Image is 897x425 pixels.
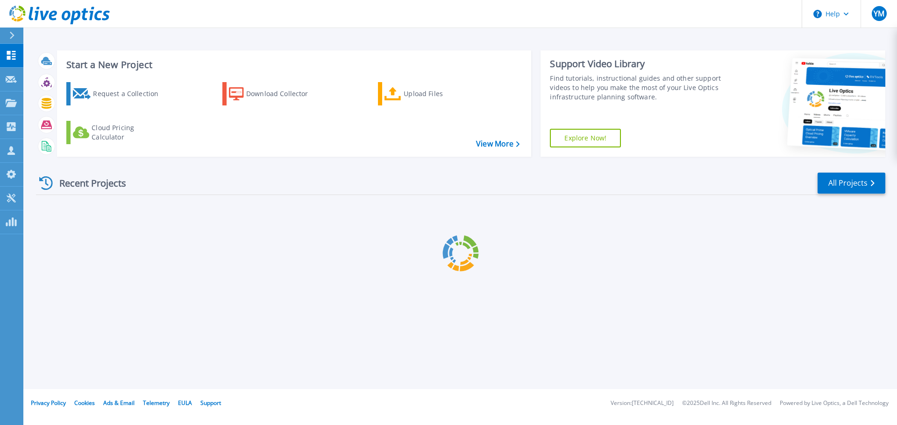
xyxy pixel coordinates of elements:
a: Cloud Pricing Calculator [66,121,171,144]
a: Support [200,399,221,407]
a: Privacy Policy [31,399,66,407]
div: Recent Projects [36,172,139,195]
div: Download Collector [246,84,321,103]
a: Explore Now! [550,129,621,147]
a: View More [476,139,520,148]
a: Ads & Email [103,399,135,407]
a: Telemetry [143,399,170,407]
h3: Start a New Project [66,60,520,70]
a: All Projects [818,173,885,194]
div: Upload Files [404,84,478,103]
a: Request a Collection [66,82,171,105]
a: Upload Files [378,82,482,105]
a: Download Collector [222,82,327,105]
a: EULA [178,399,192,407]
div: Find tutorials, instructional guides and other support videos to help you make the most of your L... [550,74,726,102]
a: Cookies [74,399,95,407]
div: Cloud Pricing Calculator [92,123,166,142]
li: © 2025 Dell Inc. All Rights Reserved [682,400,771,406]
span: YM [874,10,884,17]
li: Version: [TECHNICAL_ID] [611,400,674,406]
div: Support Video Library [550,58,726,70]
div: Request a Collection [93,84,168,103]
li: Powered by Live Optics, a Dell Technology [780,400,889,406]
